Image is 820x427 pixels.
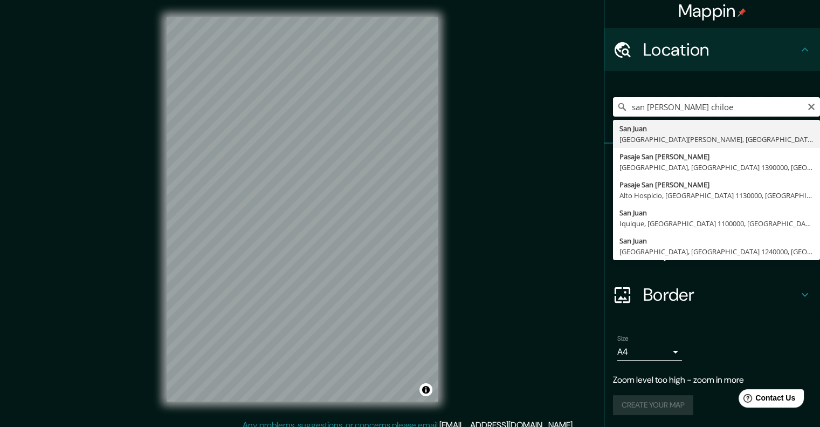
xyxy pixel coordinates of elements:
[619,123,814,134] div: San Juan
[619,235,814,246] div: San Juan
[643,241,798,262] h4: Layout
[619,218,814,229] div: Iquique, [GEOGRAPHIC_DATA] 1100000, [GEOGRAPHIC_DATA]
[604,187,820,230] div: Style
[604,230,820,273] div: Layout
[604,273,820,316] div: Border
[807,101,816,111] button: Clear
[619,179,814,190] div: Pasaje San [PERSON_NAME]
[738,8,746,17] img: pin-icon.png
[619,151,814,162] div: Pasaje San [PERSON_NAME]
[167,17,438,402] canvas: Map
[643,39,798,60] h4: Location
[619,246,814,257] div: [GEOGRAPHIC_DATA], [GEOGRAPHIC_DATA] 1240000, [GEOGRAPHIC_DATA]
[643,284,798,306] h4: Border
[619,190,814,201] div: Alto Hospicio, [GEOGRAPHIC_DATA] 1130000, [GEOGRAPHIC_DATA]
[617,334,629,343] label: Size
[619,207,814,218] div: San Juan
[724,385,808,415] iframe: Help widget launcher
[617,343,682,361] div: A4
[604,144,820,187] div: Pins
[419,383,432,396] button: Toggle attribution
[619,162,814,173] div: [GEOGRAPHIC_DATA], [GEOGRAPHIC_DATA] 1390000, [GEOGRAPHIC_DATA]
[613,374,811,387] p: Zoom level too high - zoom in more
[613,97,820,117] input: Pick your city or area
[604,28,820,71] div: Location
[619,134,814,145] div: [GEOGRAPHIC_DATA][PERSON_NAME], [GEOGRAPHIC_DATA] 1410000, [GEOGRAPHIC_DATA]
